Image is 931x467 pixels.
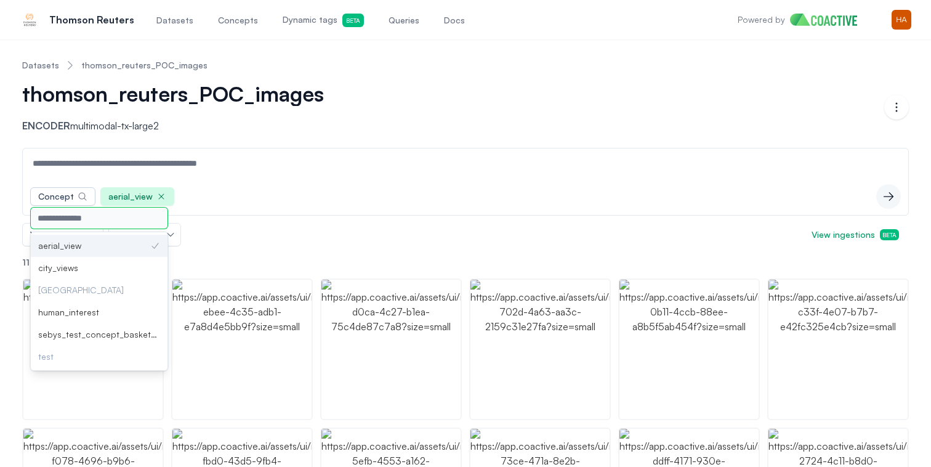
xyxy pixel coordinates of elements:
img: Thomson Reuters [20,10,39,30]
span: city_views [38,262,78,274]
span: Datasets [156,14,193,26]
span: View ingestions [812,229,899,241]
a: thomson_reuters_POC_images [81,59,208,71]
img: https://app.coactive.ai/assets/ui/images/coactive/thomson_reuters_POC_images_1726158199602/ffe804... [23,280,163,419]
button: Visual search [23,224,103,246]
a: Datasets [22,59,59,71]
span: 1128808 [22,257,58,267]
p: multimodal-tx-large2 [22,118,351,133]
img: https://app.coactive.ai/assets/ui/images/coactive/thomson_reuters_POC_images_1726158199602/ff1099... [470,280,610,419]
img: https://app.coactive.ai/assets/ui/images/coactive/thomson_reuters_POC_images_1726158199602/fe72fd... [619,280,759,419]
p: images / videos [22,256,909,269]
span: Beta [342,14,364,27]
nav: Breadcrumb [22,49,909,81]
span: Dynamic tags [283,14,364,27]
span: thomson_reuters_POC_images [22,81,324,106]
button: thomson_reuters_POC_images [22,81,341,106]
button: View ingestionsBeta [802,224,909,246]
img: https://app.coactive.ai/assets/ui/images/coactive/thomson_reuters_POC_images_1726158199602/ffbe48... [172,280,312,419]
span: Beta [880,229,899,240]
button: aerial_view [100,187,174,206]
p: Powered by [738,14,785,26]
div: Concept [38,190,74,203]
span: test [38,351,54,363]
button: Concept [30,187,95,206]
span: Concepts [218,14,258,26]
span: human_interest [38,306,99,319]
img: https://app.coactive.ai/assets/ui/images/coactive/thomson_reuters_POC_images_1726158199602/fd2d75... [768,280,908,419]
span: sebys_test_concept_basketball [38,328,160,341]
span: aerial_view [38,240,81,252]
span: Queries [389,14,419,26]
span: [GEOGRAPHIC_DATA] [38,284,124,296]
img: Home [790,14,867,26]
img: https://app.coactive.ai/assets/ui/images/coactive/thomson_reuters_POC_images_1726158199602/ff6d66... [321,280,461,419]
span: Encoder [22,120,70,132]
div: aerial_view [108,190,153,203]
img: Menu for the logged in user [892,10,911,30]
p: Thomson Reuters [49,12,134,27]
